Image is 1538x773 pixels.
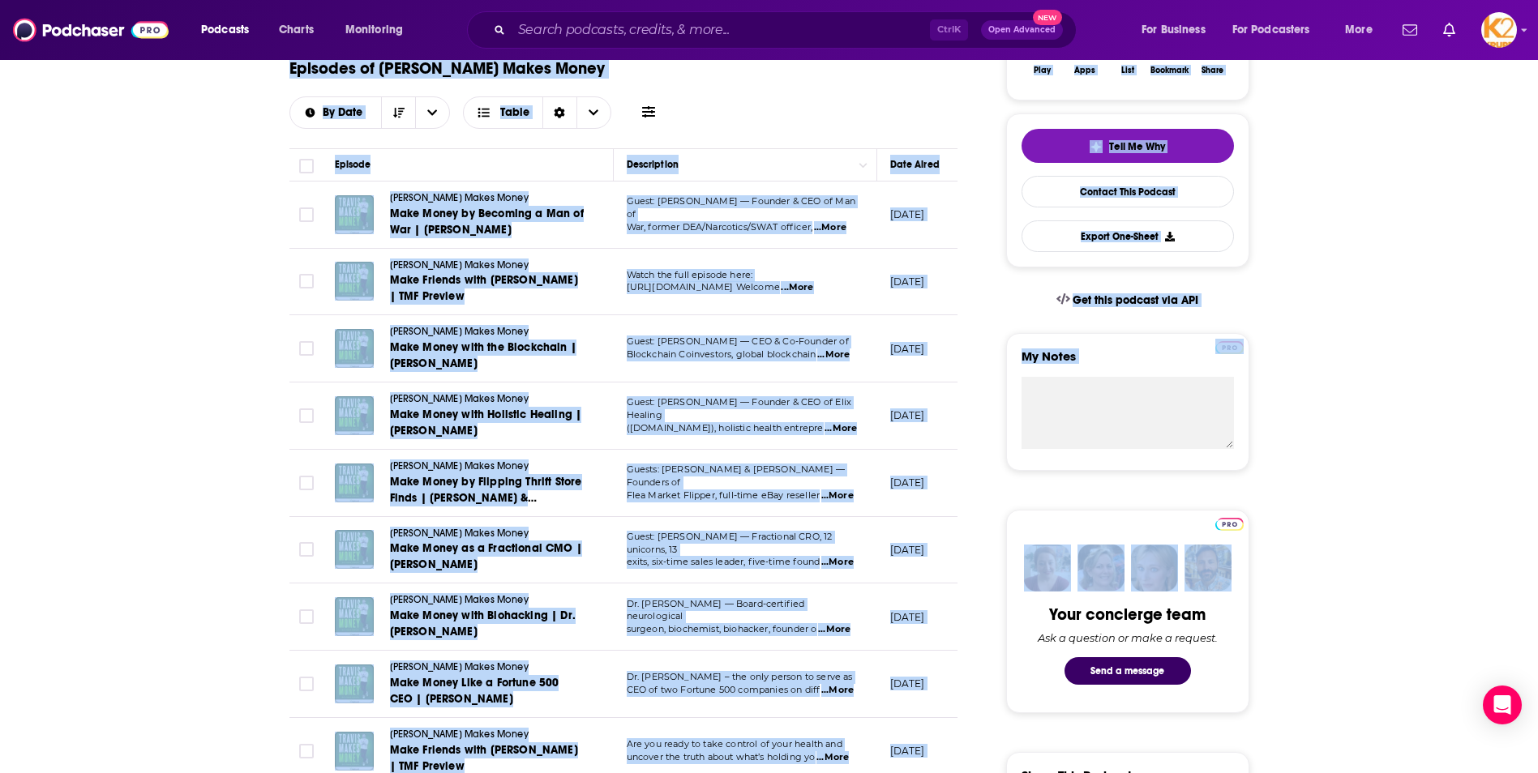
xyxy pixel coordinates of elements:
span: ...More [825,422,857,435]
span: Tell Me Why [1109,140,1165,153]
span: ...More [821,489,854,502]
a: [PERSON_NAME] Makes Money [390,459,585,474]
button: Choose View [463,96,611,129]
span: Make Money by Becoming a Man of War | [PERSON_NAME] [390,207,584,237]
span: Make Money with Biohacking | Dr. [PERSON_NAME] [390,609,576,638]
img: User Profile [1481,12,1517,48]
button: open menu [290,107,382,118]
div: Search podcasts, credits, & more... [482,11,1092,49]
a: [PERSON_NAME] Makes Money [390,392,585,407]
span: Get this podcast via API [1073,293,1198,307]
img: Barbara Profile [1077,545,1125,591]
div: Open Intercom Messenger [1483,685,1522,724]
button: Column Actions [854,156,873,175]
button: open menu [190,17,270,43]
span: Make Money Like a Fortune 500 CEO | [PERSON_NAME] [390,676,559,706]
span: Are you ready to take control of your health and [627,738,842,750]
img: Jon Profile [1185,545,1232,591]
img: Podchaser - Follow, Share and Rate Podcasts [13,15,169,45]
span: Toggle select row [299,341,314,356]
div: Bookmark [1150,66,1189,75]
p: [DATE] [890,476,925,489]
span: For Podcasters [1232,19,1310,41]
span: CEO of two Fortune 500 companies on diff [627,684,820,695]
p: [DATE] [890,677,925,690]
button: open menu [1222,17,1334,43]
a: Make Money with Biohacking | Dr. [PERSON_NAME] [390,608,585,640]
button: Export One-Sheet [1022,220,1234,252]
div: Play [1034,66,1051,75]
span: ...More [781,281,813,294]
span: By Date [323,107,368,118]
button: tell me why sparkleTell Me Why [1022,129,1234,163]
button: open menu [415,97,449,128]
p: [DATE] [890,744,925,758]
span: More [1345,19,1373,41]
span: Guest: [PERSON_NAME] — Founder & CEO of Man of [627,195,855,220]
div: Share [1202,66,1223,75]
span: Guests: [PERSON_NAME] & [PERSON_NAME] — Founders of [627,463,846,488]
span: [PERSON_NAME] Makes Money [390,326,529,337]
span: Podcasts [201,19,249,41]
span: [PERSON_NAME] Makes Money [390,728,529,740]
span: Logged in as K2Krupp [1481,12,1517,48]
span: exits, six-time sales leader, five-time found [627,556,820,567]
div: Sort Direction [542,97,576,128]
span: Make Friends with [PERSON_NAME] | TMF Preview [390,743,578,773]
span: [PERSON_NAME] Makes Money [390,527,529,539]
span: Dr. [PERSON_NAME] — Board-certified neurological [627,598,805,622]
a: Pro website [1215,515,1244,531]
span: Toggle select row [299,476,314,490]
div: Apps [1074,66,1095,75]
a: Show notifications dropdown [1437,16,1462,44]
p: [DATE] [890,543,925,557]
button: open menu [1130,17,1226,43]
a: [PERSON_NAME] Makes Money [390,593,585,608]
h1: Episodes of [PERSON_NAME] Makes Money [289,58,605,79]
span: Flea Market Flipper, full-time eBay reseller [627,489,820,501]
span: [PERSON_NAME] Makes Money [390,661,529,673]
a: Make Money with Holistic Healing | [PERSON_NAME] [390,407,585,439]
span: Dr. [PERSON_NAME] – the only person to serve as [627,671,853,682]
a: [PERSON_NAME] Makes Money [390,527,585,541]
span: Guest: [PERSON_NAME] — Fractional CRO, 12 unicorns, 13 [627,531,833,555]
span: uncover the truth about what’s holding yo [627,751,816,762]
div: Date Aired [890,155,940,174]
span: ...More [817,348,850,361]
p: [DATE] [890,207,925,221]
button: Show profile menu [1481,12,1517,48]
a: [PERSON_NAME] Makes Money [390,728,585,742]
button: Sort Direction [381,97,415,128]
div: Episode [335,155,371,174]
span: ...More [821,556,854,569]
span: Toggle select row [299,274,314,288]
button: open menu [334,17,424,43]
span: Guest: [PERSON_NAME] — CEO & Co-Founder of [627,335,849,347]
a: Charts [268,17,323,43]
a: Show notifications dropdown [1396,16,1424,44]
span: Table [500,107,529,118]
a: [PERSON_NAME] Makes Money [390,191,585,206]
input: Search podcasts, credits, & more... [512,17,930,43]
div: Ask a question or make a request. [1038,631,1218,644]
span: Toggle select row [299,744,314,758]
span: Make Money with the Blockchain | [PERSON_NAME] [390,340,576,370]
span: ...More [816,751,849,764]
span: Ctrl K [930,19,968,41]
button: Send a message [1065,657,1191,685]
a: Pro website [1215,339,1244,354]
span: Toggle select row [299,677,314,691]
label: My Notes [1022,348,1234,377]
span: Watch the full episode here: [627,269,753,280]
span: ([DOMAIN_NAME]), holistic health entrepre [627,422,824,433]
img: Podchaser Pro [1215,518,1244,531]
p: [DATE] [890,408,925,422]
a: [PERSON_NAME] Makes Money [390,325,585,340]
span: [PERSON_NAME] Makes Money [390,393,529,404]
span: surgeon, biochemist, biohacker, founder o [627,623,817,634]
a: Make Money Like a Fortune 500 CEO | [PERSON_NAME] [390,675,585,707]
img: Jules Profile [1131,545,1178,591]
div: List [1121,66,1134,75]
span: Monitoring [345,19,403,41]
span: ...More [814,221,846,234]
